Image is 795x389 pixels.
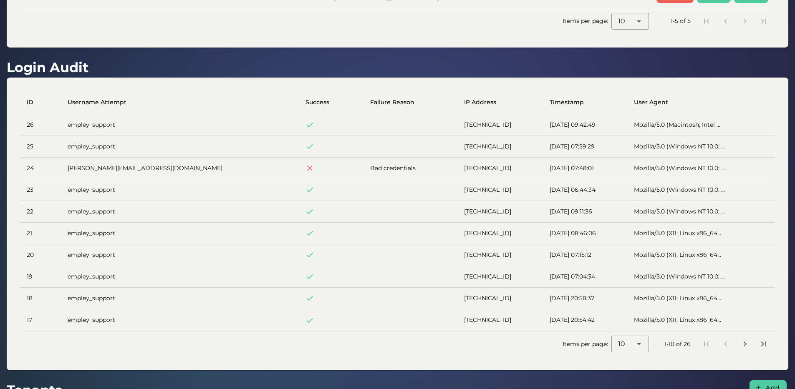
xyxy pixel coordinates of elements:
[563,340,611,349] span: Items per page:
[543,309,627,331] td: [DATE] 20:54:42
[697,12,773,31] nav: Pagination Navigation
[634,208,725,215] span: Mozilla/5.0 (Windows NT 10.0; ...
[27,98,33,107] span: ID
[61,223,299,244] td: empley_support
[61,201,299,223] td: empley_support
[457,244,543,266] td: [TECHNICAL_ID]
[543,136,627,158] td: [DATE] 07:59:29
[61,158,299,179] td: [PERSON_NAME][EMAIL_ADDRESS][DOMAIN_NAME]
[457,136,543,158] td: [TECHNICAL_ID]
[697,335,773,354] nav: Pagination Navigation
[737,336,752,351] button: Next page
[20,136,61,158] td: 25
[634,294,721,302] span: Mozilla/5.0 (X11; Linux x86_64...
[20,223,61,244] td: 21
[634,251,721,258] span: Mozilla/5.0 (X11; Linux x86_64...
[20,114,61,136] td: 26
[457,114,543,136] td: [TECHNICAL_ID]
[634,273,725,280] span: Mozilla/5.0 (Windows NT 10.0; ...
[370,98,414,107] span: Failure Reason
[457,179,543,201] td: [TECHNICAL_ID]
[7,58,88,78] h1: Login Audit
[457,288,543,309] td: [TECHNICAL_ID]
[543,266,627,288] td: [DATE] 07:04:34
[20,158,61,179] td: 24
[457,266,543,288] td: [TECHNICAL_ID]
[563,17,611,25] span: Items per page:
[756,336,771,351] button: Last page
[61,244,299,266] td: empley_support
[20,309,61,331] td: 17
[543,114,627,136] td: [DATE] 09:42:49
[543,244,627,266] td: [DATE] 07:15:12
[457,223,543,244] td: [TECHNICAL_ID]
[457,201,543,223] td: [TECHNICAL_ID]
[61,179,299,201] td: empley_support
[20,266,61,288] td: 19
[618,339,625,349] span: 10
[68,98,126,107] span: Username Attempt
[61,288,299,309] td: empley_support
[543,179,627,201] td: [DATE] 06:44:34
[543,158,627,179] td: [DATE] 07:48:01
[634,98,668,107] span: User Agent
[20,179,61,201] td: 23
[550,98,584,107] span: Timestamp
[634,316,721,324] span: Mozilla/5.0 (X11; Linux x86_64...
[618,16,625,26] span: 10
[61,266,299,288] td: empley_support
[543,288,627,309] td: [DATE] 20:58:37
[634,229,721,237] span: Mozilla/5.0 (X11; Linux x86_64...
[305,98,329,107] span: Success
[543,201,627,223] td: [DATE] 09:11:36
[61,114,299,136] td: empley_support
[664,340,691,349] div: 1-10 of 26
[634,164,725,172] span: Mozilla/5.0 (Windows NT 10.0; ...
[457,158,543,179] td: [TECHNICAL_ID]
[20,244,61,266] td: 20
[634,186,725,193] span: Mozilla/5.0 (Windows NT 10.0; ...
[61,136,299,158] td: empley_support
[464,98,496,107] span: IP Address
[61,309,299,331] td: empley_support
[671,17,691,25] div: 1-5 of 5
[363,158,457,179] td: Bad credentials
[20,201,61,223] td: 22
[634,143,725,150] span: Mozilla/5.0 (Windows NT 10.0; ...
[543,223,627,244] td: [DATE] 08:46:06
[20,288,61,309] td: 18
[634,121,720,128] span: Mozilla/5.0 (Macintosh; Intel ...
[457,309,543,331] td: [TECHNICAL_ID]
